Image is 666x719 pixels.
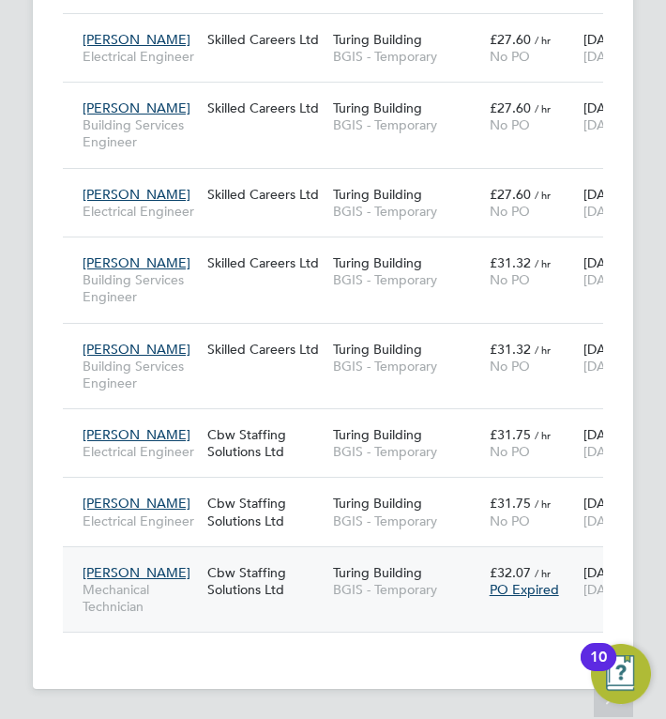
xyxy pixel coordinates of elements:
[583,358,624,375] span: [DATE]
[203,555,327,607] div: Cbw Staffing Solutions Ltd
[535,33,551,47] span: / hr
[83,358,198,391] span: Building Services Engineer
[83,426,190,443] span: [PERSON_NAME]
[490,443,530,460] span: No PO
[83,31,190,48] span: [PERSON_NAME]
[83,512,198,529] span: Electrical Engineer
[490,203,530,220] span: No PO
[83,271,198,305] span: Building Services Engineer
[333,581,480,598] span: BGIS - Temporary
[490,48,530,65] span: No PO
[490,495,531,512] span: £31.75
[333,31,422,48] span: Turing Building
[490,581,559,598] span: PO Expired
[83,581,198,615] span: Mechanical Technician
[333,358,480,375] span: BGIS - Temporary
[490,512,530,529] span: No PO
[203,331,327,367] div: Skilled Careers Ltd
[490,358,530,375] span: No PO
[490,186,531,203] span: £27.60
[583,581,624,598] span: [DATE]
[490,271,530,288] span: No PO
[203,176,327,212] div: Skilled Careers Ltd
[591,644,651,704] button: Open Resource Center, 10 new notifications
[333,116,480,133] span: BGIS - Temporary
[203,417,327,469] div: Cbw Staffing Solutions Ltd
[535,428,551,442] span: / hr
[333,426,422,443] span: Turing Building
[83,443,198,460] span: Electrical Engineer
[535,343,551,357] span: / hr
[490,116,530,133] span: No PO
[83,254,190,271] span: [PERSON_NAME]
[83,495,190,512] span: [PERSON_NAME]
[535,256,551,270] span: / hr
[490,254,531,271] span: £31.32
[333,186,422,203] span: Turing Building
[490,341,531,358] span: £31.32
[83,99,190,116] span: [PERSON_NAME]
[333,203,480,220] span: BGIS - Temporary
[83,341,190,358] span: [PERSON_NAME]
[83,186,190,203] span: [PERSON_NAME]
[333,271,480,288] span: BGIS - Temporary
[83,203,198,220] span: Electrical Engineer
[583,203,624,220] span: [DATE]
[490,99,531,116] span: £27.60
[203,90,327,126] div: Skilled Careers Ltd
[203,485,327,538] div: Cbw Staffing Solutions Ltd
[583,48,624,65] span: [DATE]
[490,31,531,48] span: £27.60
[535,101,551,115] span: / hr
[535,497,551,511] span: / hr
[583,116,624,133] span: [DATE]
[333,341,422,358] span: Turing Building
[333,48,480,65] span: BGIS - Temporary
[333,512,480,529] span: BGIS - Temporary
[203,245,327,281] div: Skilled Careers Ltd
[83,48,198,65] span: Electrical Engineer
[583,512,624,529] span: [DATE]
[583,443,624,460] span: [DATE]
[333,495,422,512] span: Turing Building
[490,564,531,581] span: £32.07
[83,564,190,581] span: [PERSON_NAME]
[535,188,551,202] span: / hr
[333,254,422,271] span: Turing Building
[490,426,531,443] span: £31.75
[333,443,480,460] span: BGIS - Temporary
[590,657,607,681] div: 10
[583,271,624,288] span: [DATE]
[83,116,198,150] span: Building Services Engineer
[333,99,422,116] span: Turing Building
[203,22,327,57] div: Skilled Careers Ltd
[333,564,422,581] span: Turing Building
[535,566,551,580] span: / hr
